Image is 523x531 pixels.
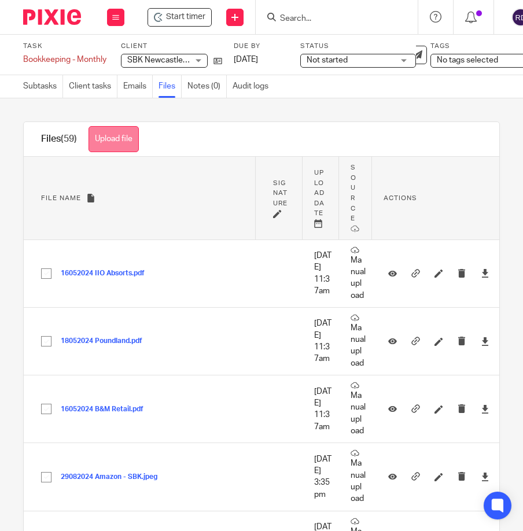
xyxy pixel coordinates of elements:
[481,471,489,482] a: Download
[351,381,366,437] p: Manual upload
[69,75,117,98] a: Client tasks
[89,126,139,152] button: Upload file
[187,75,227,98] a: Notes (0)
[35,466,57,488] input: Select
[437,56,498,64] span: No tags selected
[351,314,366,369] p: Manual upload
[123,75,153,98] a: Emails
[307,56,348,64] span: Not started
[234,56,258,64] span: [DATE]
[61,473,166,481] button: 29082024 Amazon - SBK.jpeg
[314,169,325,216] span: Upload date
[61,134,77,143] span: (59)
[234,42,286,51] label: Due by
[61,270,153,278] button: 16052024 IIO Absorts.pdf
[35,263,57,285] input: Select
[41,195,81,201] span: File name
[273,180,288,207] span: Signature
[300,42,416,51] label: Status
[481,403,489,415] a: Download
[351,449,366,504] p: Manual upload
[23,9,81,25] img: Pixie
[351,164,356,222] span: Source
[481,335,489,347] a: Download
[314,250,334,297] p: [DATE] 11:37am
[35,398,57,420] input: Select
[148,8,212,27] div: SBK Newcastle Group Limited - Bookkeeping - Monthly
[41,133,77,145] h1: Files
[23,75,63,98] a: Subtasks
[23,54,106,65] div: Bookkeeping - Monthly
[481,268,489,279] a: Download
[314,318,334,364] p: [DATE] 11:37am
[61,405,152,414] button: 16052024 B&M Retail.pdf
[121,42,222,51] label: Client
[35,330,57,352] input: Select
[61,337,151,345] button: 18052024 Poundland.pdf
[166,11,205,23] span: Start timer
[233,75,274,98] a: Audit logs
[279,14,383,24] input: Search
[159,75,182,98] a: Files
[351,246,366,301] p: Manual upload
[314,453,334,500] p: [DATE] 3:35pm
[127,56,236,64] span: SBK Newcastle Group Limited
[384,195,417,201] span: Actions
[23,42,106,51] label: Task
[314,386,334,433] p: [DATE] 11:37am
